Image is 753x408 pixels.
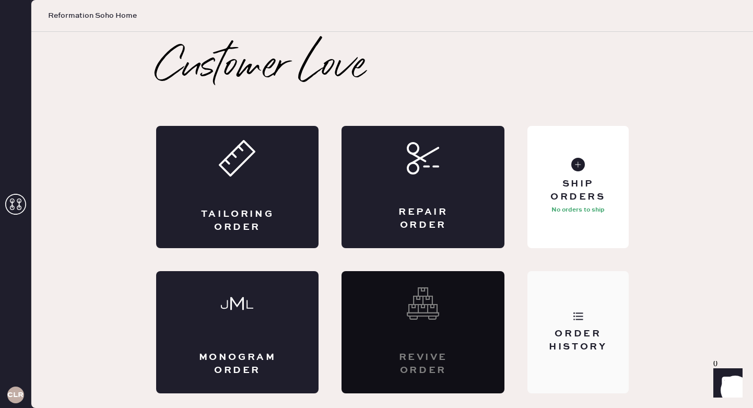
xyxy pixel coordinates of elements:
div: Repair Order [383,206,463,232]
div: Ship Orders [536,178,620,204]
p: No orders to ship [551,204,605,216]
h2: Customer Love [156,46,366,88]
iframe: Front Chat [703,361,748,406]
div: Interested? Contact us at care@hemster.co [342,271,504,393]
span: Reformation Soho Home [48,10,137,21]
div: Tailoring Order [198,208,277,234]
div: Monogram Order [198,351,277,377]
h3: CLR [7,391,23,399]
div: Order History [536,328,620,354]
div: Revive order [383,351,463,377]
